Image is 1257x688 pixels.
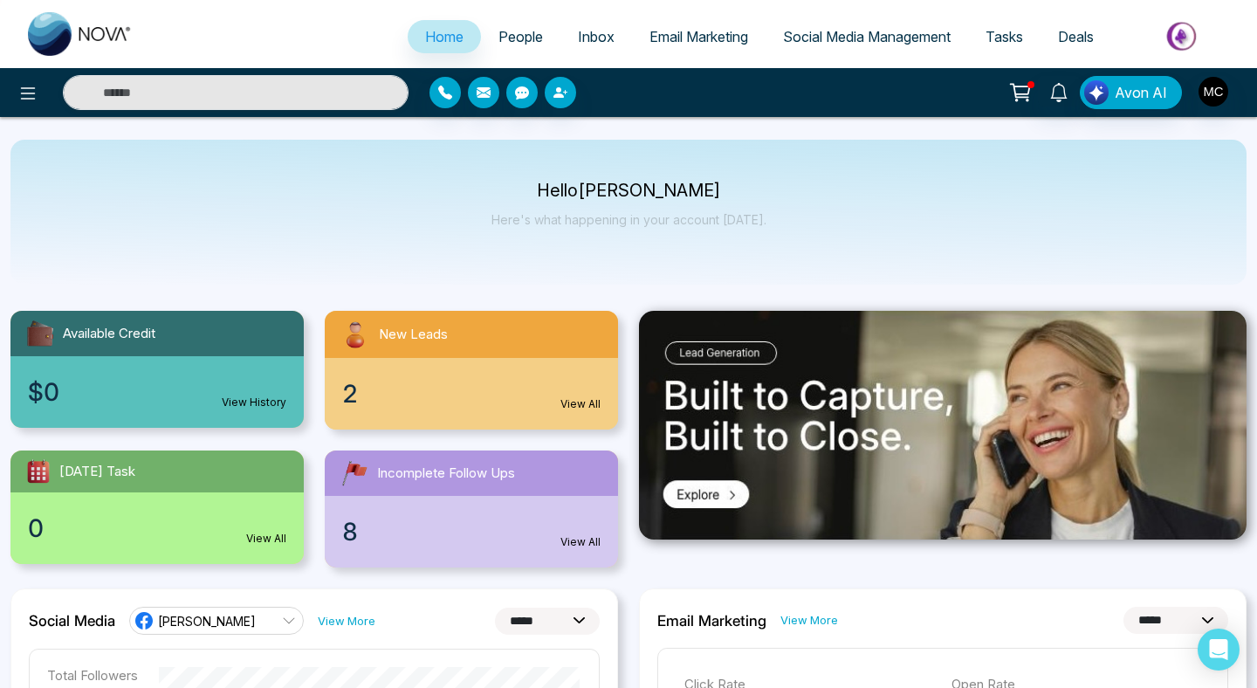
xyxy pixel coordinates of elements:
span: Incomplete Follow Ups [377,464,515,484]
span: 2 [342,375,358,412]
span: Email Marketing [649,28,748,45]
a: Tasks [968,20,1041,53]
img: newLeads.svg [339,318,372,351]
a: Home [408,20,481,53]
a: View More [780,612,838,629]
a: View All [560,396,601,412]
h2: Email Marketing [657,612,766,630]
span: Avon AI [1115,82,1167,103]
a: Social Media Management [766,20,968,53]
img: Market-place.gif [1120,17,1247,56]
span: Inbox [578,28,615,45]
span: 8 [342,513,358,550]
span: Home [425,28,464,45]
a: Inbox [560,20,632,53]
span: [PERSON_NAME] [158,613,256,630]
a: Email Marketing [632,20,766,53]
span: $0 [28,374,59,410]
img: User Avatar [1199,77,1228,107]
button: Avon AI [1080,76,1182,109]
span: [DATE] Task [59,462,135,482]
span: Available Credit [63,324,155,344]
img: availableCredit.svg [24,318,56,349]
p: Total Followers [47,667,138,684]
span: 0 [28,510,44,547]
p: Hello [PERSON_NAME] [491,183,766,198]
p: Here's what happening in your account [DATE]. [491,212,766,227]
img: Nova CRM Logo [28,12,133,56]
a: View More [318,613,375,630]
span: New Leads [379,325,448,345]
img: followUps.svg [339,458,370,489]
a: People [481,20,560,53]
span: People [498,28,543,45]
img: Lead Flow [1084,80,1109,105]
a: View All [560,534,601,550]
a: New Leads2View All [314,311,628,430]
span: Social Media Management [783,28,951,45]
div: Open Intercom Messenger [1198,629,1240,671]
a: View All [246,531,286,547]
span: Tasks [986,28,1023,45]
img: todayTask.svg [24,458,52,485]
a: Incomplete Follow Ups8View All [314,451,628,568]
a: View History [222,395,286,410]
img: . [639,311,1247,540]
h2: Social Media [29,612,115,630]
span: Deals [1058,28,1094,45]
a: Deals [1041,20,1111,53]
